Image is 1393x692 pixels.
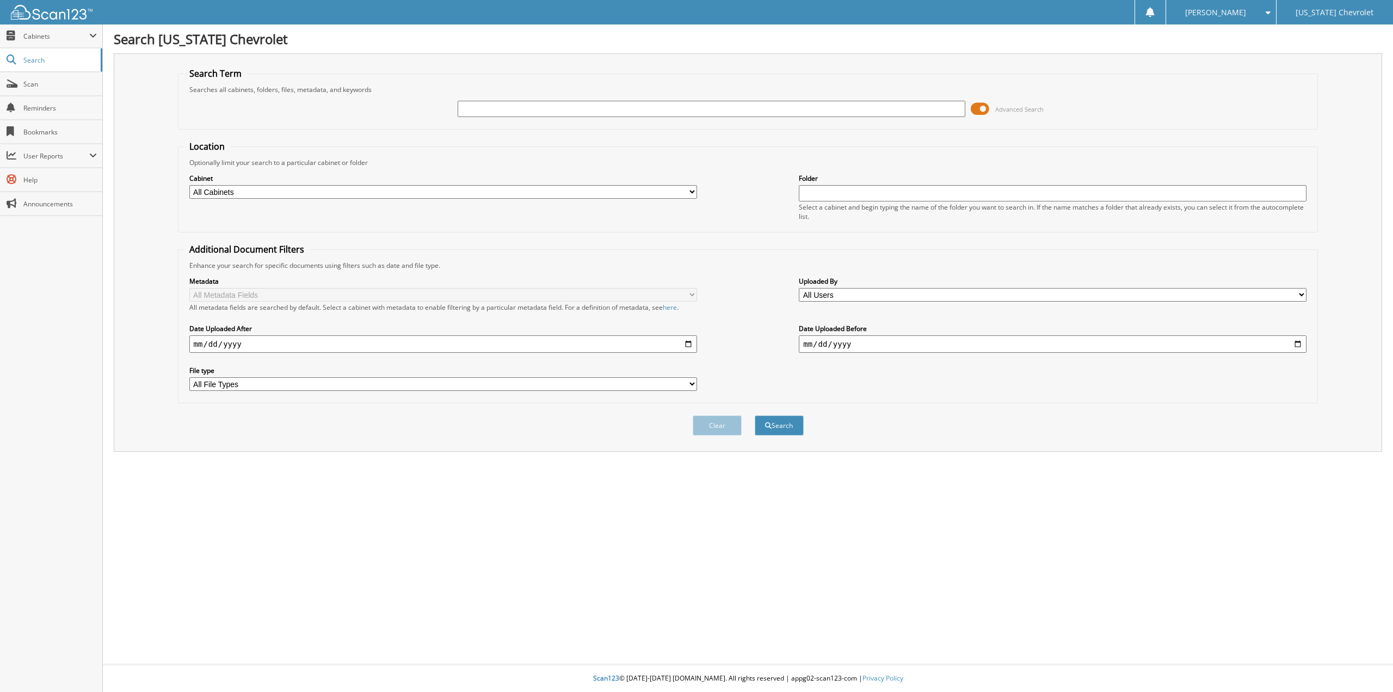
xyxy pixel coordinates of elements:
[184,68,247,79] legend: Search Term
[189,174,697,183] label: Cabinet
[1296,9,1373,16] span: [US_STATE] Chevrolet
[184,85,1312,94] div: Searches all cabinets, folders, files, metadata, and keywords
[799,174,1306,183] label: Folder
[189,335,697,353] input: start
[862,673,903,683] a: Privacy Policy
[995,105,1044,113] span: Advanced Search
[184,261,1312,270] div: Enhance your search for specific documents using filters such as date and file type.
[189,303,697,312] div: All metadata fields are searched by default. Select a cabinet with metadata to enable filtering b...
[114,30,1382,48] h1: Search [US_STATE] Chevrolet
[23,127,97,137] span: Bookmarks
[184,158,1312,167] div: Optionally limit your search to a particular cabinet or folder
[663,303,677,312] a: here
[23,175,97,185] span: Help
[184,140,230,152] legend: Location
[755,415,804,436] button: Search
[1185,9,1246,16] span: [PERSON_NAME]
[799,203,1306,221] div: Select a cabinet and begin typing the name of the folder you want to search in. If the name match...
[799,324,1306,333] label: Date Uploaded Before
[23,56,95,65] span: Search
[23,199,97,209] span: Announcements
[189,366,697,375] label: File type
[799,277,1306,286] label: Uploaded By
[189,324,697,333] label: Date Uploaded After
[23,79,97,89] span: Scan
[23,103,97,113] span: Reminders
[189,277,697,286] label: Metadata
[103,665,1393,692] div: © [DATE]-[DATE] [DOMAIN_NAME]. All rights reserved | appg02-scan123-com |
[11,5,93,20] img: scan123-logo-white.svg
[799,335,1306,353] input: end
[23,32,89,41] span: Cabinets
[1339,640,1393,692] iframe: Chat Widget
[593,673,619,683] span: Scan123
[23,151,89,161] span: User Reports
[184,243,310,255] legend: Additional Document Filters
[693,415,742,436] button: Clear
